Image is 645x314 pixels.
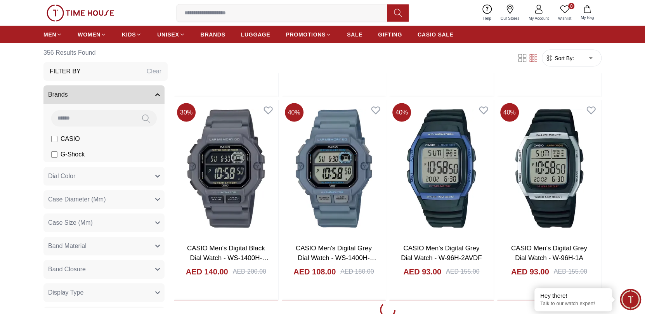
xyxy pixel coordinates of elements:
h3: Filter By [50,67,81,76]
div: AED 155.00 [554,267,587,276]
a: BRANDS [201,28,225,42]
span: Brands [48,90,68,99]
span: 40 % [500,103,519,122]
span: CASIO SALE [418,31,454,38]
a: UNISEX [157,28,185,42]
h6: 356 Results Found [43,43,168,62]
p: Talk to our watch expert! [540,300,606,307]
span: Band Material [48,241,87,251]
a: CASIO Men's Digital Black Dial Watch - WS-1400H-8BVDF [187,245,269,272]
span: BRANDS [201,31,225,38]
span: MEN [43,31,56,38]
a: LUGGAGE [241,28,270,42]
span: 30 % [177,103,196,122]
div: AED 155.00 [446,267,479,276]
span: G-Shock [61,150,85,159]
span: LUGGAGE [241,31,270,38]
a: Help [479,3,496,23]
a: CASIO Men's Digital Grey Dial Watch - W-96H-2AVDF [401,245,482,262]
img: CASIO Men's Digital Grey Dial Watch - W-96H-2AVDF [389,100,494,237]
input: CASIO [51,136,57,142]
img: ... [47,5,114,22]
span: Help [480,16,494,21]
span: GIFTING [378,31,402,38]
span: WOMEN [78,31,101,38]
input: G-Shock [51,151,57,158]
span: Band Closure [48,265,86,274]
span: 40 % [392,103,411,122]
a: PROMOTIONS [286,28,331,42]
span: 0 [568,3,574,9]
span: PROMOTIONS [286,31,326,38]
h4: AED 93.00 [511,266,549,277]
span: SALE [347,31,362,38]
button: Case Size (Mm) [43,213,165,232]
span: KIDS [122,31,136,38]
span: Dial Color [48,172,75,181]
a: CASIO Men's Digital Grey Dial Watch - W-96H-1A [511,245,587,262]
button: Brands [43,85,165,104]
span: 40 % [285,103,303,122]
span: UNISEX [157,31,179,38]
button: Sort By: [545,54,574,62]
span: Sort By: [553,54,574,62]
div: Clear [147,67,161,76]
a: KIDS [122,28,142,42]
button: Band Closure [43,260,165,279]
span: Wishlist [555,16,574,21]
span: Case Size (Mm) [48,218,93,227]
div: AED 180.00 [340,267,374,276]
span: Display Type [48,288,83,297]
img: CASIO Men's Digital Grey Dial Watch - WS-1400H-2AVDF [282,100,386,237]
a: WOMEN [78,28,106,42]
div: AED 200.00 [233,267,266,276]
a: CASIO Men's Digital Grey Dial Watch - WS-1400H-2AVDF [296,245,376,272]
a: MEN [43,28,62,42]
button: Display Type [43,283,165,302]
span: Our Stores [498,16,522,21]
h4: AED 140.00 [186,266,228,277]
a: 0Wishlist [553,3,576,23]
h4: AED 108.00 [293,266,336,277]
a: CASIO SALE [418,28,454,42]
span: My Account [525,16,552,21]
a: Our Stores [496,3,524,23]
img: CASIO Men's Digital Black Dial Watch - WS-1400H-8BVDF [174,100,278,237]
img: CASIO Men's Digital Grey Dial Watch - W-96H-1A [497,100,602,237]
button: My Bag [576,4,598,22]
span: My Bag [577,15,597,21]
a: SALE [347,28,362,42]
h4: AED 93.00 [403,266,441,277]
a: GIFTING [378,28,402,42]
div: Hey there! [540,292,606,300]
span: Case Diameter (Mm) [48,195,106,204]
div: Chat Widget [620,289,641,310]
button: Dial Color [43,167,165,186]
span: CASIO [61,134,80,144]
button: Band Material [43,237,165,255]
button: Case Diameter (Mm) [43,190,165,209]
